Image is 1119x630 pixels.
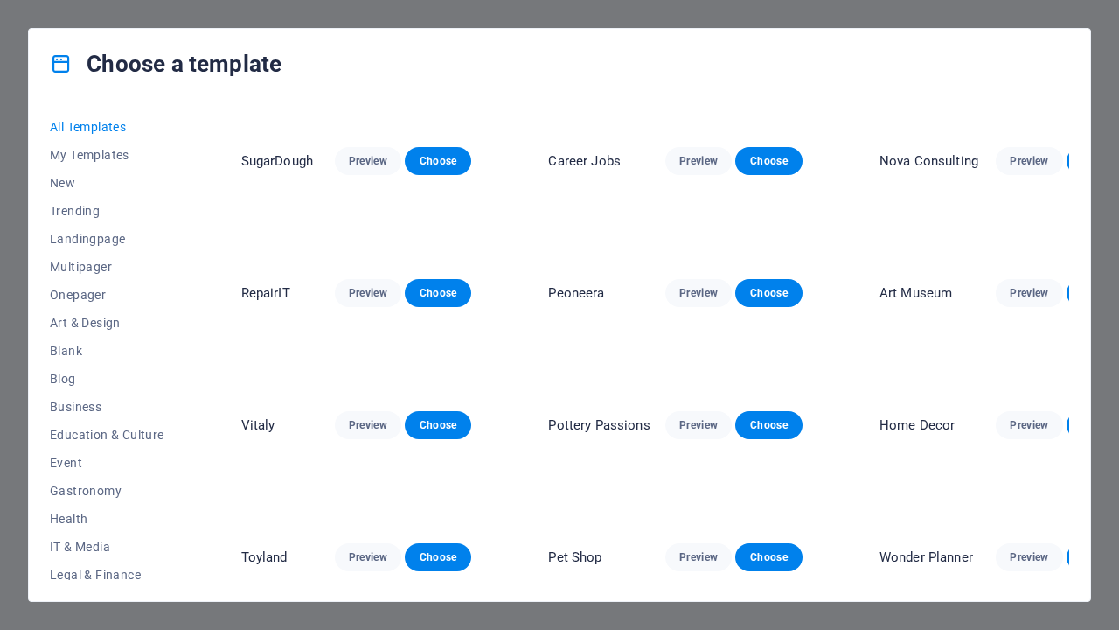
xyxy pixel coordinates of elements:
[50,260,164,274] span: Multipager
[50,148,164,162] span: My Templates
[50,337,164,365] button: Blank
[735,369,802,397] button: Choose
[50,512,164,526] span: Health
[50,372,164,386] span: Blog
[548,374,621,392] p: Career Jobs
[50,197,164,225] button: Trending
[50,113,164,141] button: All Templates
[665,369,732,397] button: Preview
[548,116,802,351] img: Career Jobs
[50,533,164,561] button: IT & Media
[50,421,164,449] button: Education & Culture
[50,568,164,582] span: Legal & Finance
[50,456,164,470] span: Event
[50,225,164,253] button: Landingpage
[50,365,164,393] button: Blog
[50,309,164,337] button: Art & Design
[50,484,164,498] span: Gastronomy
[50,120,164,134] span: All Templates
[50,281,164,309] button: Onepager
[996,369,1062,397] button: Preview
[241,116,472,329] img: SugarDough
[50,169,164,197] button: New
[50,449,164,477] button: Event
[50,253,164,281] button: Multipager
[50,176,164,190] span: New
[50,505,164,533] button: Health
[879,374,978,392] p: Nova Consulting
[50,316,164,330] span: Art & Design
[50,232,164,246] span: Landingpage
[50,344,164,358] span: Blank
[749,376,788,390] span: Choose
[50,141,164,169] button: My Templates
[349,354,387,368] span: Preview
[50,50,281,78] h4: Choose a template
[50,393,164,421] button: Business
[241,353,313,370] p: SugarDough
[50,204,164,218] span: Trending
[679,376,718,390] span: Preview
[335,347,401,375] button: Preview
[50,477,164,505] button: Gastronomy
[50,561,164,589] button: Legal & Finance
[50,400,164,414] span: Business
[50,540,164,554] span: IT & Media
[405,347,471,375] button: Choose
[1010,376,1048,390] span: Preview
[50,288,164,302] span: Onepager
[419,354,457,368] span: Choose
[50,428,164,442] span: Education & Culture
